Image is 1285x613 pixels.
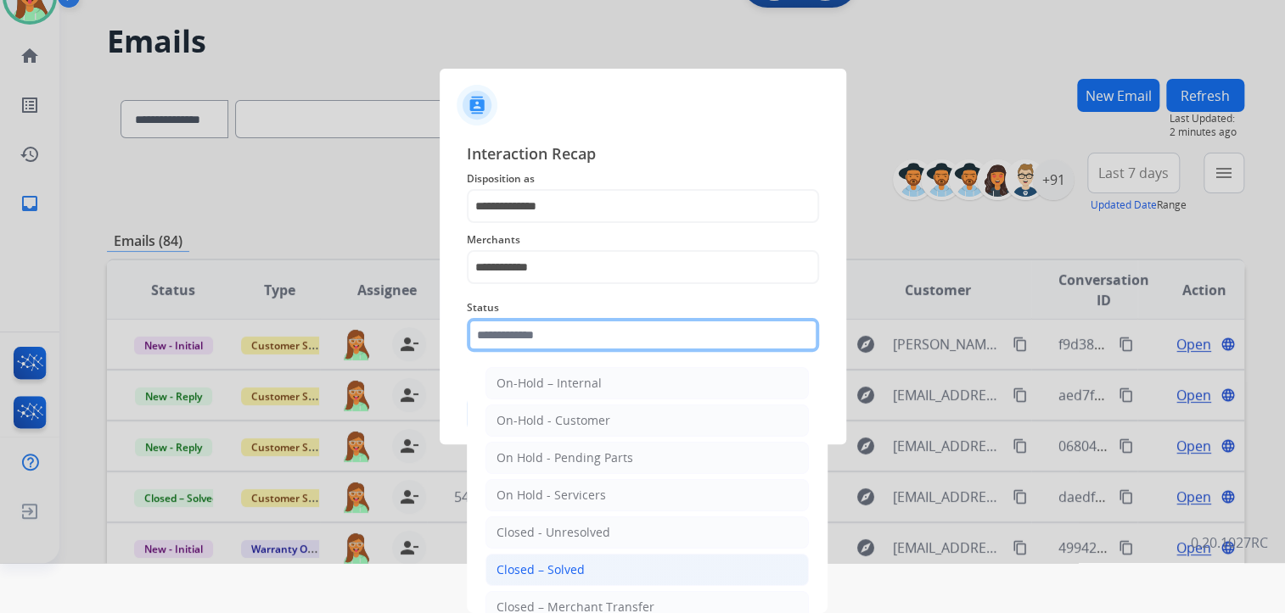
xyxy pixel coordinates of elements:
[1191,532,1268,553] p: 0.20.1027RC
[467,169,819,189] span: Disposition as
[467,230,819,250] span: Merchants
[497,561,585,578] div: Closed – Solved
[497,375,602,392] div: On-Hold – Internal
[467,298,819,318] span: Status
[497,412,610,429] div: On-Hold - Customer
[467,142,819,169] span: Interaction Recap
[497,449,633,466] div: On Hold - Pending Parts
[457,85,497,125] img: contactIcon
[497,487,606,504] div: On Hold - Servicers
[497,524,610,541] div: Closed - Unresolved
